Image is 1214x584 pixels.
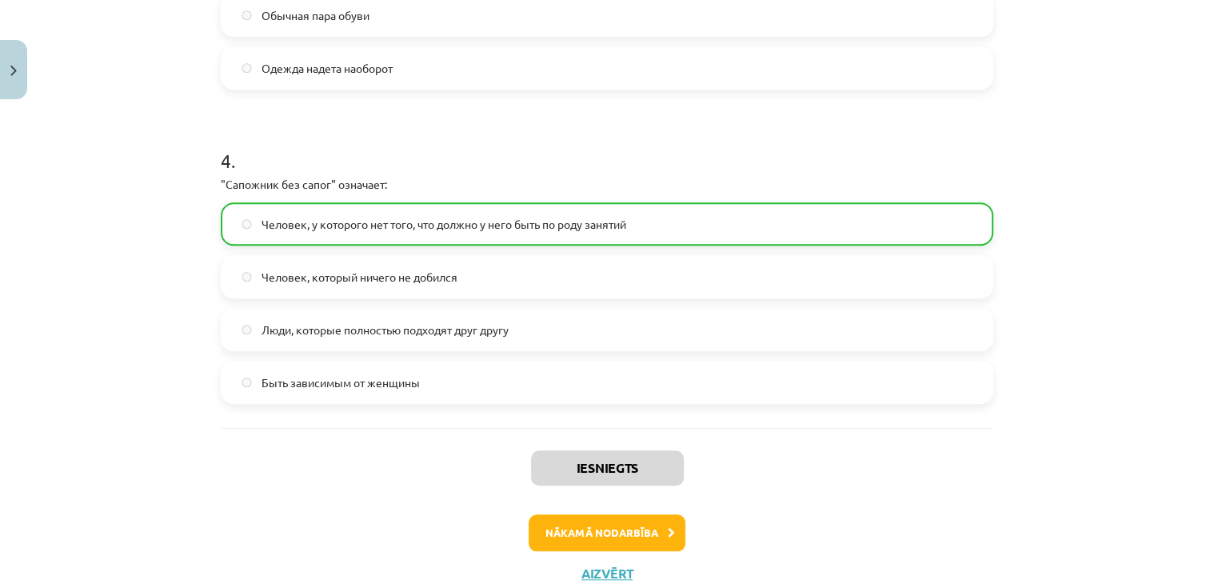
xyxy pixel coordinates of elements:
input: Человек, у которого нет того, что должно у него быть по роду занятий [242,219,252,230]
h1: 4 . [221,122,993,171]
span: Человек, у которого нет того, что должно у него быть по роду занятий [262,216,626,233]
img: icon-close-lesson-0947bae3869378f0d4975bcd49f059093ad1ed9edebbc8119c70593378902aed.svg [10,66,17,76]
button: Iesniegts [531,450,684,486]
span: Люди, которые полностью подходят друг другу [262,322,509,338]
input: Человек, который ничего не добился [242,272,252,282]
input: Обычная пара обуви [242,10,252,21]
span: Быть зависимым от женщины [262,374,420,391]
p: "Сапожник без сапог" означает: [221,176,993,193]
input: Быть зависимым от женщины [242,378,252,388]
span: Одежда надета наоборот [262,60,393,77]
input: Одежда надета наоборот [242,63,252,74]
button: Nākamā nodarbība [529,514,685,551]
span: Обычная пара обуви [262,7,369,24]
input: Люди, которые полностью подходят друг другу [242,325,252,335]
button: Aizvērt [577,566,637,582]
span: Человек, который ничего не добился [262,269,457,286]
